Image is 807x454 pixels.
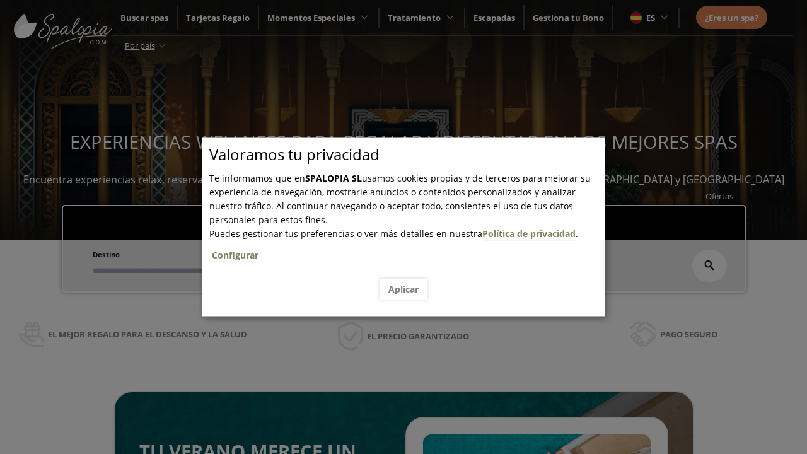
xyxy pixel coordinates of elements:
[482,228,576,240] a: Política de privacidad
[380,279,427,300] button: Aplicar
[305,172,362,184] b: SPALOPIA SL
[209,228,482,240] span: Puedes gestionar tus preferencias o ver más detalles en nuestra
[209,172,591,226] span: Te informamos que en usamos cookies propias y de terceros para mejorar su experiencia de navegaci...
[209,148,605,161] p: Valoramos tu privacidad
[212,249,258,262] a: Configurar
[209,228,605,270] span: .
